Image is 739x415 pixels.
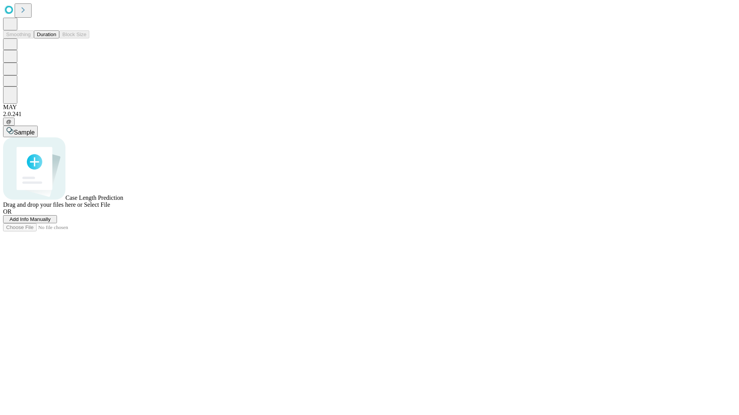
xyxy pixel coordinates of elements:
[3,111,736,118] div: 2.0.241
[3,215,57,223] button: Add Info Manually
[59,30,89,38] button: Block Size
[84,201,110,208] span: Select File
[6,119,12,124] span: @
[3,104,736,111] div: MAY
[65,194,123,201] span: Case Length Prediction
[14,129,35,136] span: Sample
[3,208,12,215] span: OR
[3,30,34,38] button: Smoothing
[3,201,82,208] span: Drag and drop your files here or
[10,216,51,222] span: Add Info Manually
[34,30,59,38] button: Duration
[3,126,38,137] button: Sample
[3,118,15,126] button: @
